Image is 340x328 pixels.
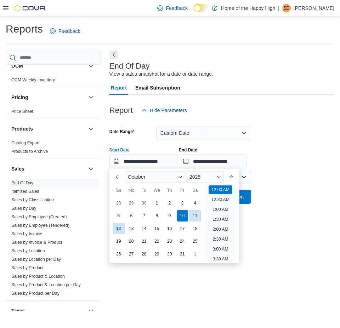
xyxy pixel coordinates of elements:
button: Products [87,125,95,133]
div: day-30 [138,197,150,209]
a: OCM Weekly Inventory [11,77,55,82]
div: day-20 [126,236,137,247]
li: 3:00 AM [210,245,231,253]
span: Catalog Export [11,140,39,146]
input: Press the down key to open a popover containing a calendar. [179,154,247,168]
div: day-12 [113,223,124,234]
div: October, 2025 [112,197,202,260]
div: Shannon-Dawn Foth [282,4,291,12]
li: 12:00 AM [209,185,232,194]
button: Taxes [87,306,95,315]
span: Itemized Sales [11,189,39,194]
h3: Report [109,106,133,115]
button: Previous Month [112,171,124,183]
div: day-28 [113,197,124,209]
a: Sales by Location per Day [11,257,61,262]
div: day-21 [138,236,150,247]
a: Price Sheet [11,109,33,114]
div: day-1 [151,197,163,209]
span: Sales by Invoice & Product [11,240,62,245]
div: day-6 [126,210,137,221]
div: day-18 [189,223,201,234]
div: We [151,185,163,196]
div: Button. Open the month selector. October is currently selected. [125,171,185,183]
div: day-27 [126,248,137,260]
div: day-10 [177,210,188,221]
img: Cova [14,5,46,12]
div: Products [6,139,101,159]
h1: Reports [6,22,43,36]
li: 12:30 AM [209,195,232,204]
div: day-26 [113,248,124,260]
div: day-29 [126,197,137,209]
a: Sales by Invoice [11,231,42,236]
input: Press the down key to enter a popover containing a calendar. Press the escape key to close the po... [109,154,177,168]
div: Th [164,185,175,196]
span: Hide Parameters [150,107,187,114]
a: Feedback [154,1,190,15]
div: day-19 [113,236,124,247]
div: OCM [6,76,101,87]
div: day-15 [151,223,163,234]
div: day-28 [138,248,150,260]
div: day-30 [164,248,175,260]
div: day-5 [113,210,124,221]
span: End Of Day [11,180,33,186]
div: day-8 [151,210,163,221]
div: day-11 [189,210,201,221]
span: Sales by Employee (Tendered) [11,223,69,228]
div: day-23 [164,236,175,247]
a: Sales by Day [11,206,36,211]
span: Feedback [166,5,187,12]
div: Tu [138,185,150,196]
h3: Taxes [11,307,25,314]
span: Products to Archive [11,149,48,154]
div: day-25 [189,236,201,247]
label: End Date [179,147,197,153]
a: Sales by Employee (Tendered) [11,223,69,228]
button: Next [109,51,118,59]
button: OCM [87,62,95,70]
button: Sales [11,165,85,172]
div: day-9 [164,210,175,221]
span: Sales by Invoice [11,231,42,237]
button: Pricing [11,94,85,101]
h3: Products [11,125,33,132]
div: Mo [126,185,137,196]
span: October [128,174,146,180]
div: day-14 [138,223,150,234]
button: Taxes [11,307,85,314]
span: SD [284,4,290,12]
button: OCM [11,62,85,69]
a: Sales by Product & Location per Day [11,282,81,287]
label: Start Date [109,147,130,153]
button: Sales [87,165,95,173]
a: Sales by Product & Location [11,274,65,279]
a: Feedback [47,24,83,38]
div: day-3 [177,197,188,209]
div: day-17 [177,223,188,234]
button: Products [11,125,85,132]
div: day-16 [164,223,175,234]
span: OCM Weekly Inventory [11,77,55,83]
li: 1:00 AM [210,205,231,214]
span: Sales by Product per Day [11,290,59,296]
span: Sales by Location per Day [11,257,61,262]
span: Feedback [58,28,80,35]
p: Home of the Happy High [221,4,275,12]
div: day-13 [126,223,137,234]
h3: Sales [11,165,24,172]
span: Sales by Product & Location [11,274,65,279]
button: Next month [225,171,237,183]
label: Date Range [109,129,135,134]
a: End Of Day [11,180,33,185]
a: Catalog Export [11,140,39,145]
div: Button. Open the year selector. 2025 is currently selected. [187,171,224,183]
span: Report [111,81,127,95]
h3: End Of Day [109,62,150,70]
span: Email Subscription [135,81,180,95]
button: Custom Date [156,126,251,140]
span: Sales by Classification [11,197,54,203]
